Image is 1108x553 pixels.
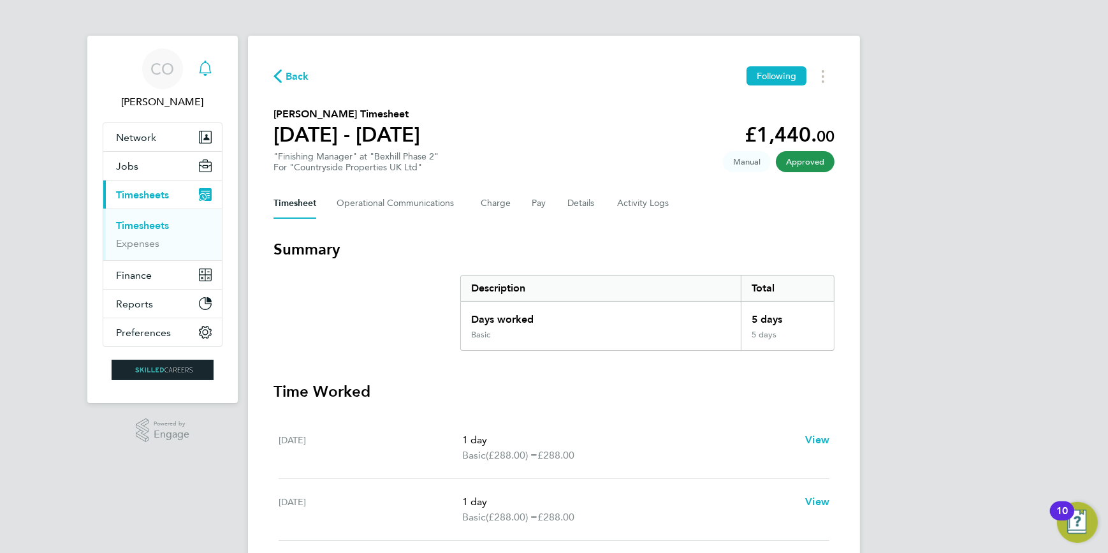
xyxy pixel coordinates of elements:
button: Details [567,188,597,219]
span: £288.00 [537,511,574,523]
button: Reports [103,290,222,318]
h2: [PERSON_NAME] Timesheet [273,107,420,122]
img: skilledcareers-logo-retina.png [112,360,214,380]
span: Powered by [154,418,189,429]
span: Back [286,69,309,84]
div: Timesheets [103,209,222,260]
button: Timesheets Menu [812,66,835,86]
div: Basic [471,330,490,340]
button: Timesheets [103,181,222,209]
button: Timesheet [273,188,316,219]
div: 10 [1056,511,1068,527]
div: Days worked [461,302,741,330]
span: This timesheet has been approved. [776,151,835,172]
span: £288.00 [537,449,574,461]
button: Jobs [103,152,222,180]
span: Basic [462,510,486,525]
a: Go to home page [103,360,222,380]
app-decimal: £1,440. [745,122,835,147]
span: CO [151,61,175,77]
a: View [805,494,829,510]
a: CO[PERSON_NAME] [103,48,222,110]
span: View [805,496,829,508]
div: 5 days [741,330,834,350]
button: Back [273,68,309,84]
span: This timesheet was manually created. [723,151,771,172]
div: Description [461,276,741,301]
span: Jobs [116,160,138,172]
span: Network [116,131,156,144]
div: [DATE] [279,494,462,525]
h1: [DATE] - [DATE] [273,122,420,147]
div: For "Countryside Properties UK Ltd" [273,162,439,173]
div: Total [741,276,834,301]
h3: Time Worked [273,381,835,402]
span: Reports [116,298,153,310]
span: Basic [462,448,486,463]
button: Finance [103,261,222,289]
button: Preferences [103,318,222,346]
div: 5 days [741,302,834,330]
div: [DATE] [279,432,462,463]
button: Following [747,66,806,85]
button: Activity Logs [617,188,671,219]
nav: Main navigation [87,36,238,403]
p: 1 day [462,432,795,448]
span: View [805,434,829,446]
span: Preferences [116,327,171,339]
a: Timesheets [116,219,169,232]
h3: Summary [273,239,835,260]
span: Timesheets [116,189,169,201]
span: (£288.00) = [486,449,537,461]
button: Network [103,123,222,151]
button: Pay [532,188,547,219]
p: 1 day [462,494,795,510]
a: View [805,432,829,448]
span: (£288.00) = [486,511,537,523]
span: Following [757,70,796,82]
span: Finance [116,269,152,281]
div: Summary [460,275,835,351]
button: Charge [481,188,511,219]
span: 00 [817,127,835,145]
a: Powered byEngage [136,418,190,443]
span: Craig O'Donovan [103,94,222,110]
button: Operational Communications [337,188,460,219]
a: Expenses [116,237,159,249]
div: "Finishing Manager" at "Bexhill Phase 2" [273,151,439,173]
button: Open Resource Center, 10 new notifications [1057,502,1098,543]
span: Engage [154,429,189,440]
